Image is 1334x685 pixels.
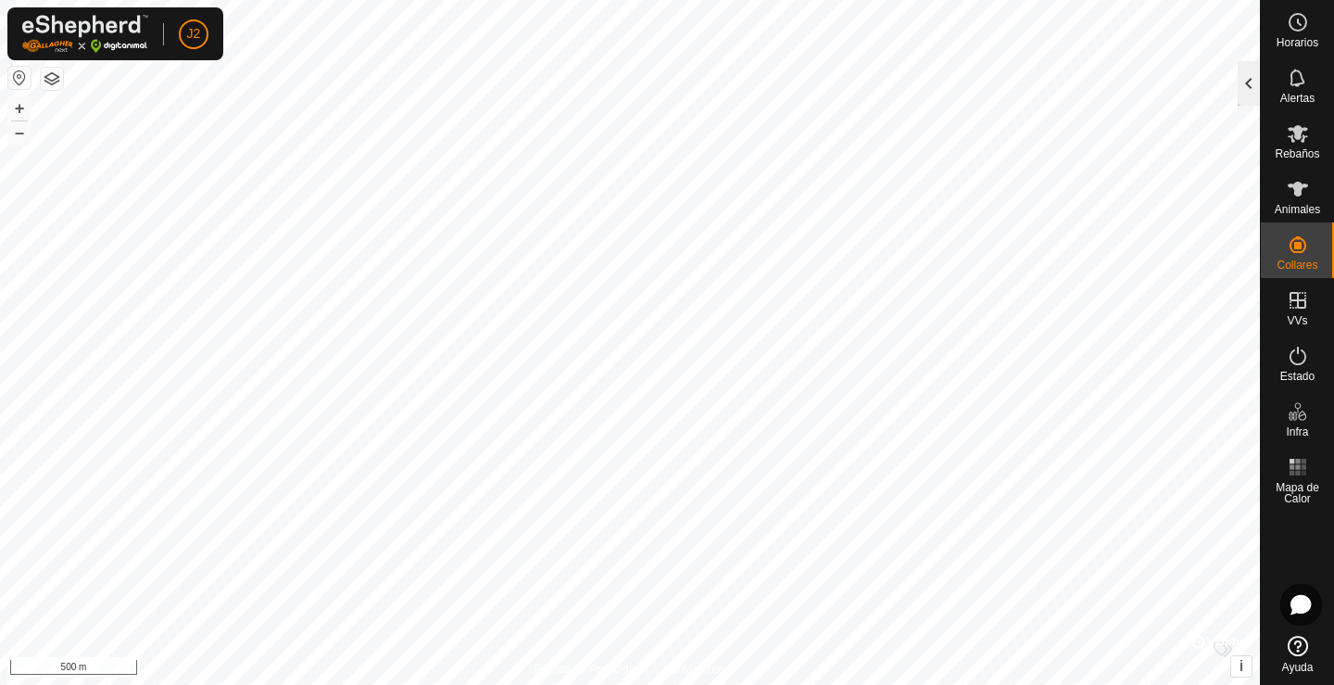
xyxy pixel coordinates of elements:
[22,15,148,53] img: Logo Gallagher
[1261,628,1334,680] a: Ayuda
[8,121,31,144] button: –
[1240,658,1243,674] span: i
[1277,37,1318,48] span: Horarios
[8,67,31,89] button: Restablecer Mapa
[1280,93,1315,104] span: Alertas
[1287,315,1307,326] span: VVs
[187,24,201,44] span: J2
[1280,371,1315,382] span: Estado
[1275,204,1320,215] span: Animales
[41,68,63,90] button: Capas del Mapa
[1277,260,1317,271] span: Collares
[8,97,31,120] button: +
[1286,426,1308,438] span: Infra
[663,661,725,678] a: Contáctenos
[1231,656,1252,677] button: i
[1275,148,1319,159] span: Rebaños
[1265,482,1329,504] span: Mapa de Calor
[535,661,641,678] a: Política de Privacidad
[1282,662,1314,673] span: Ayuda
